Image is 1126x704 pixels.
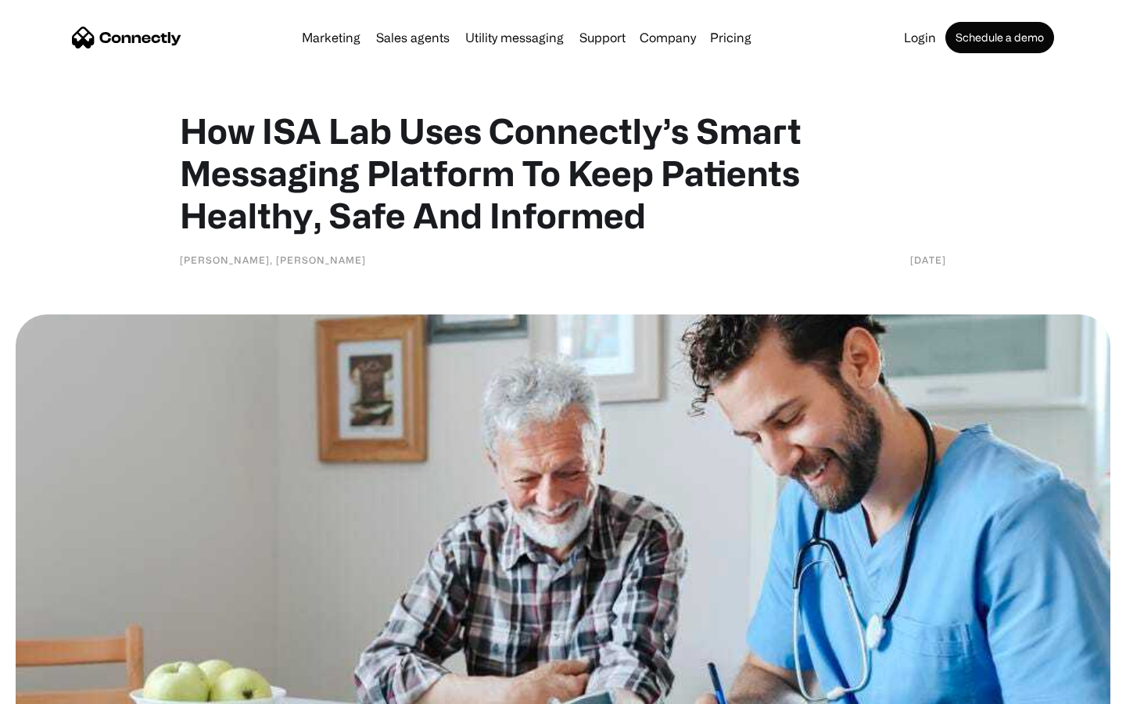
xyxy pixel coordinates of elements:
[72,26,181,49] a: home
[945,22,1054,53] a: Schedule a demo
[640,27,696,48] div: Company
[180,252,366,268] div: [PERSON_NAME], [PERSON_NAME]
[180,110,946,236] h1: How ISA Lab Uses Connectly’s Smart Messaging Platform To Keep Patients Healthy, Safe And Informed
[910,252,946,268] div: [DATE]
[459,31,570,44] a: Utility messaging
[573,31,632,44] a: Support
[16,677,94,699] aside: Language selected: English
[31,677,94,699] ul: Language list
[898,31,942,44] a: Login
[635,27,701,48] div: Company
[704,31,758,44] a: Pricing
[370,31,456,44] a: Sales agents
[296,31,367,44] a: Marketing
